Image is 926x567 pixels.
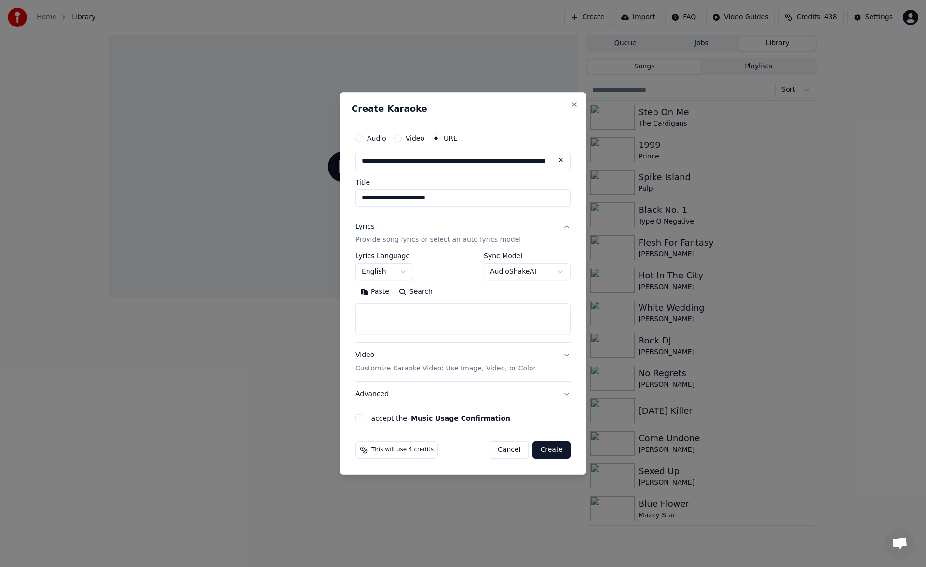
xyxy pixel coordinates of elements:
[355,236,521,245] p: Provide song lyrics or select an auto lyrics model
[532,441,571,459] button: Create
[371,446,434,454] span: This will use 4 credits
[394,285,437,300] button: Search
[355,343,571,382] button: VideoCustomize Karaoke Video: Use Image, Video, or Color
[355,214,571,253] button: LyricsProvide song lyrics or select an auto lyrics model
[355,285,394,300] button: Paste
[355,382,571,407] button: Advanced
[355,364,536,373] p: Customize Karaoke Video: Use Image, Video, or Color
[367,135,386,142] label: Audio
[355,253,413,260] label: Lyrics Language
[406,135,424,142] label: Video
[444,135,457,142] label: URL
[355,179,571,185] label: Title
[490,441,529,459] button: Cancel
[352,105,574,113] h2: Create Karaoke
[355,253,571,343] div: LyricsProvide song lyrics or select an auto lyrics model
[355,222,374,232] div: Lyrics
[367,415,510,422] label: I accept the
[355,351,536,374] div: Video
[484,253,571,260] label: Sync Model
[411,415,510,422] button: I accept the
